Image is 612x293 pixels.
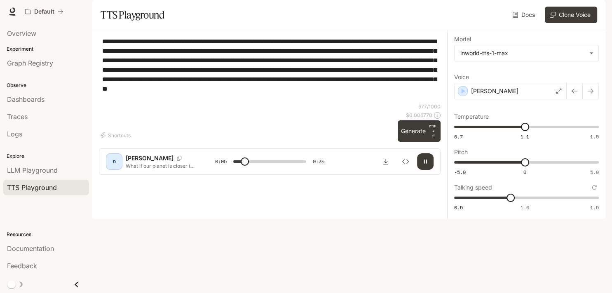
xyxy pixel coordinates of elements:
[521,133,529,140] span: 1.1
[108,155,121,168] div: D
[99,129,134,142] button: Shortcuts
[378,153,394,170] button: Download audio
[313,157,324,166] span: 0:35
[21,3,67,20] button: All workspaces
[454,36,471,42] p: Model
[471,87,518,95] p: [PERSON_NAME]
[590,204,599,211] span: 1.5
[174,156,185,161] button: Copy Voice ID
[454,185,492,190] p: Talking speed
[460,49,585,57] div: inworld-tts-1-max
[590,169,599,176] span: 5.0
[126,162,195,169] p: What if our planet is closer to irreversible change than we think? Could rising seas, melting ice...
[454,74,469,80] p: Voice
[398,120,441,142] button: GenerateCTRL +⏎
[455,45,598,61] div: inworld-tts-1-max
[101,7,164,23] h1: TTS Playground
[511,7,538,23] a: Docs
[454,169,466,176] span: -5.0
[590,133,599,140] span: 1.5
[397,153,414,170] button: Inspect
[454,149,468,155] p: Pitch
[454,204,463,211] span: 0.5
[215,157,227,166] span: 0:05
[521,204,529,211] span: 1.0
[34,8,54,15] p: Default
[429,124,437,138] p: ⏎
[454,114,489,120] p: Temperature
[126,154,174,162] p: [PERSON_NAME]
[429,124,437,134] p: CTRL +
[590,183,599,192] button: Reset to default
[454,133,463,140] span: 0.7
[418,103,441,110] p: 677 / 1000
[523,169,526,176] span: 0
[545,7,597,23] button: Clone Voice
